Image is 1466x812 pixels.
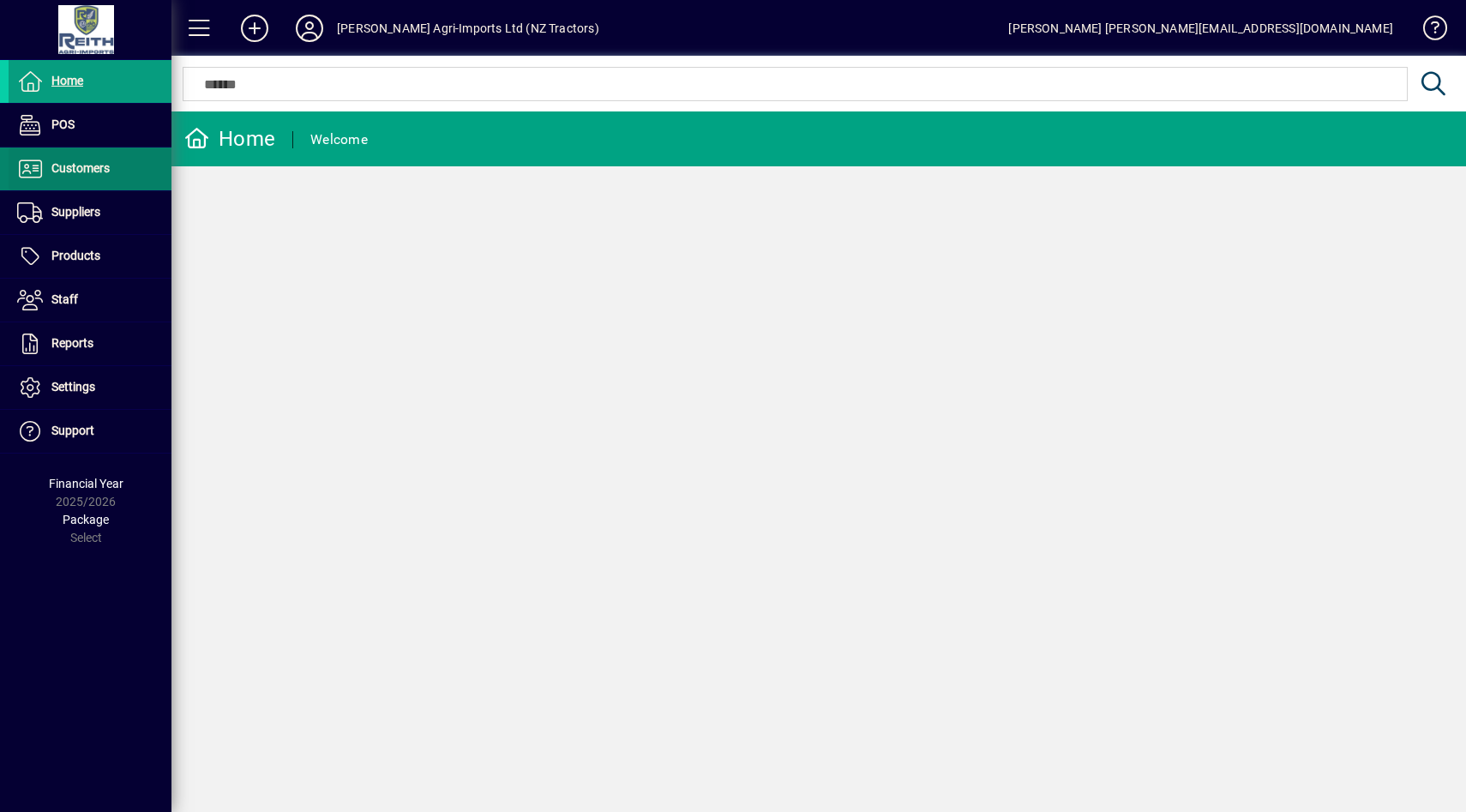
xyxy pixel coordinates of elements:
[1410,3,1445,59] a: Knowledge Base
[51,161,110,175] span: Customers
[9,366,171,409] a: Settings
[49,477,123,490] span: Financial Year
[63,513,109,526] span: Package
[1008,15,1393,42] div: [PERSON_NAME] [PERSON_NAME][EMAIL_ADDRESS][DOMAIN_NAME]
[9,104,171,147] a: POS
[51,292,78,306] span: Staff
[9,279,171,322] a: Staff
[51,336,93,350] span: Reports
[227,13,282,44] button: Add
[184,125,275,153] div: Home
[337,15,599,42] div: [PERSON_NAME] Agri-Imports Ltd (NZ Tractors)
[51,205,100,219] span: Suppliers
[51,380,95,394] span: Settings
[51,74,83,87] span: Home
[9,191,171,234] a: Suppliers
[9,410,171,453] a: Support
[51,249,100,262] span: Products
[310,126,368,153] div: Welcome
[9,322,171,365] a: Reports
[9,147,171,190] a: Customers
[51,424,94,437] span: Support
[9,235,171,278] a: Products
[282,13,337,44] button: Profile
[51,117,75,131] span: POS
